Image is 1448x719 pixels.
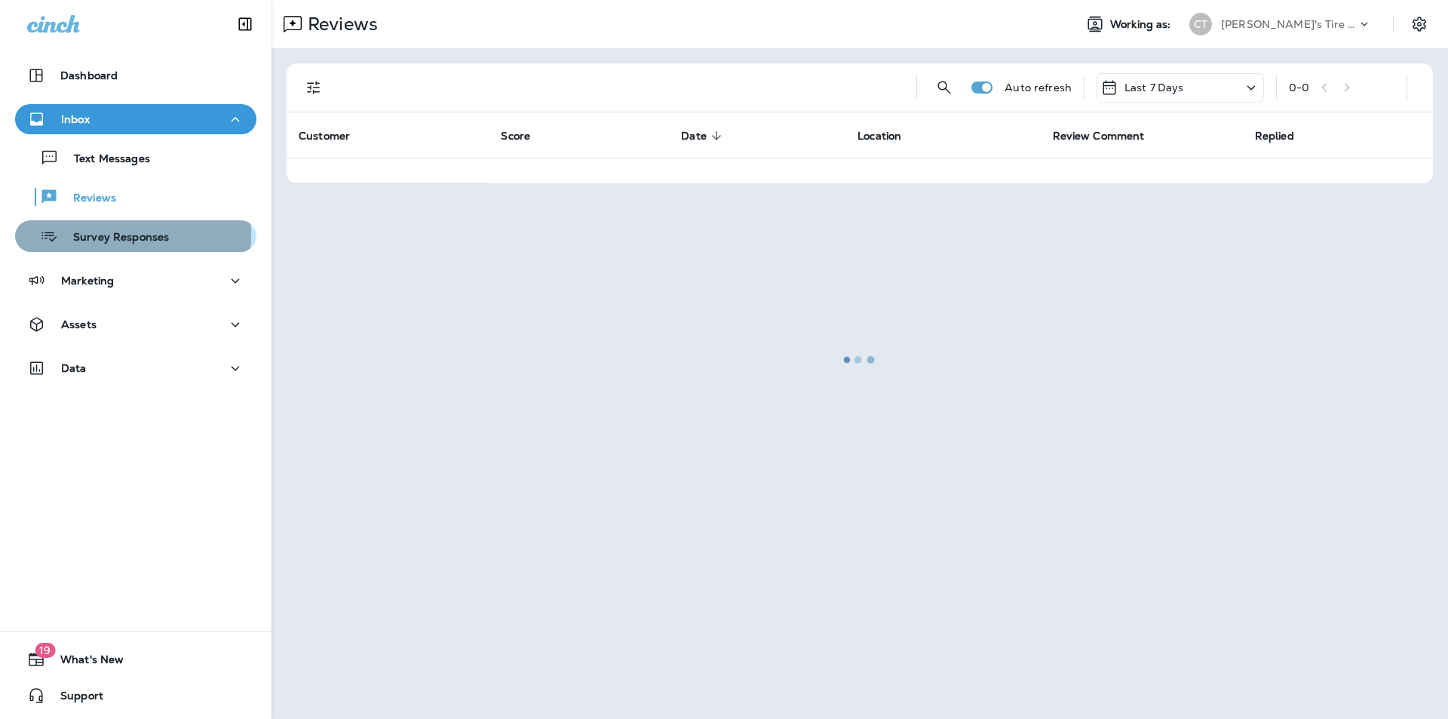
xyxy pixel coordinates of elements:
p: Inbox [61,113,90,125]
button: Marketing [15,266,256,296]
p: Dashboard [60,69,118,81]
button: 19What's New [15,644,256,674]
p: Survey Responses [58,231,169,245]
span: Support [45,690,103,708]
button: Inbox [15,104,256,134]
button: Support [15,681,256,711]
button: Assets [15,309,256,340]
span: What's New [45,653,124,671]
button: Collapse Sidebar [224,9,266,39]
button: Text Messages [15,142,256,174]
button: Dashboard [15,60,256,91]
button: Reviews [15,181,256,213]
p: Reviews [58,192,116,206]
button: Survey Responses [15,220,256,252]
p: Marketing [61,275,114,287]
span: 19 [35,643,55,658]
p: Text Messages [59,152,150,167]
p: Data [61,362,87,374]
p: Assets [61,318,97,330]
button: Data [15,353,256,383]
